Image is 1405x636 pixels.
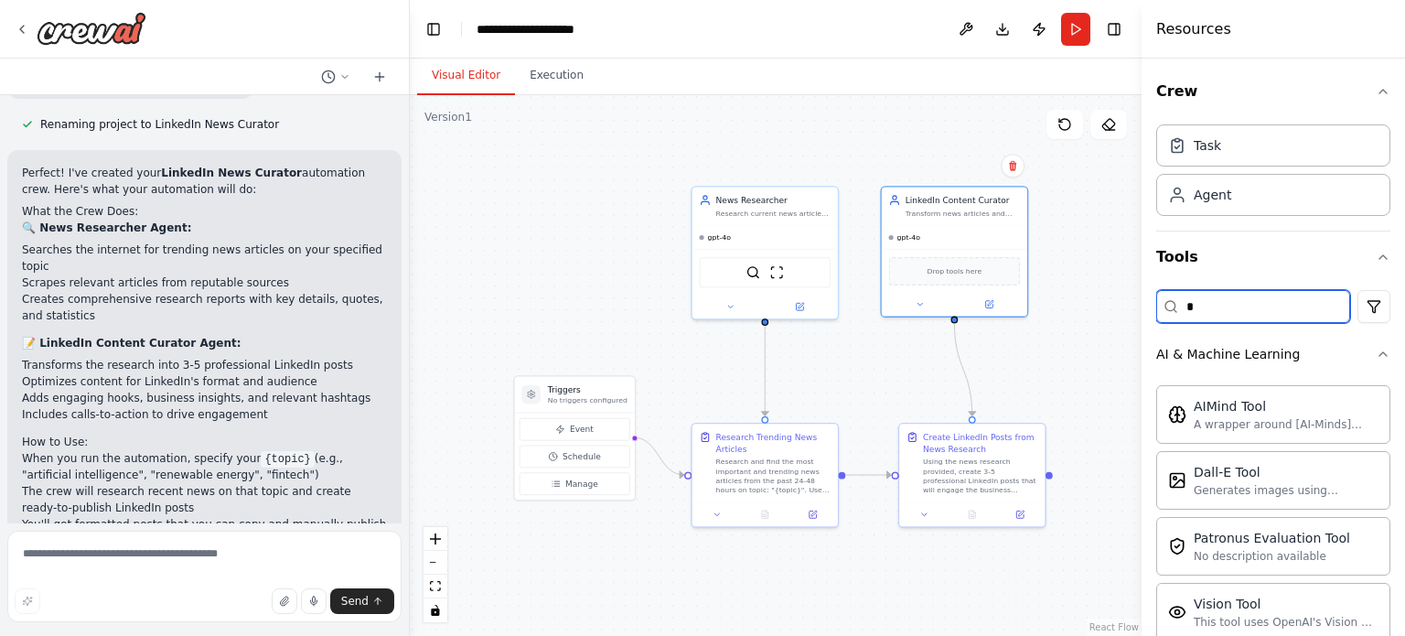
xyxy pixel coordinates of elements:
[161,167,302,179] strong: LinkedIn News Curator
[421,16,446,42] button: Hide left sidebar
[923,431,1038,455] div: Create LinkedIn Posts from News Research
[923,458,1038,495] div: Using the news research provided, create 3-5 professional LinkedIn posts that will engage the bus...
[691,186,839,319] div: News ResearcherResearch current news articles on the internet, find trending and relevant topics,...
[424,598,447,622] button: toggle interactivity
[716,194,831,206] div: News Researcher
[513,375,636,501] div: TriggersNo triggers configuredEventScheduleManage
[746,265,761,280] img: SerperDevTool
[1168,537,1186,555] img: Patronusevaltool
[708,232,731,242] span: gpt-4o
[1194,595,1378,613] div: Vision Tool
[1156,66,1390,117] button: Crew
[417,57,515,95] button: Visual Editor
[716,209,831,218] div: Research current news articles on the internet, find trending and relevant topics, and provide co...
[520,418,630,441] button: Event
[515,57,598,95] button: Execution
[424,527,447,622] div: React Flow controls
[424,575,447,598] button: fit view
[37,12,146,45] img: Logo
[691,423,839,528] div: Research Trending News ArticlesResearch and find the most important and trending news articles fr...
[22,434,387,450] h2: How to Use:
[520,472,630,495] button: Manage
[1156,232,1390,283] button: Tools
[947,508,997,523] button: No output available
[1194,549,1350,564] div: No description available
[949,322,978,415] g: Edge from 76be2644-3fa8-4004-b8c8-b2d8888b542e to 415f5a82-101c-4dbe-aa03-69c5a5b1c0df
[570,424,594,436] span: Event
[424,551,447,575] button: zoom out
[880,186,1028,318] div: LinkedIn Content CuratorTransform news articles and research into engaging, professional LinkedIn...
[1001,154,1024,178] button: Delete node
[341,594,369,609] span: Send
[927,265,981,277] span: Drop tools here
[22,483,387,516] li: The crew will research recent news on that topic and create ready-to-publish LinkedIn posts
[565,478,598,490] span: Manage
[1194,615,1378,630] div: This tool uses OpenAI's Vision API to describe the contents of an image.
[22,406,387,423] li: Includes calls-to-action to drive engagement
[792,508,832,523] button: Open in side panel
[365,66,394,88] button: Start a new chat
[956,297,1023,312] button: Open in side panel
[1156,18,1231,40] h4: Resources
[898,423,1046,528] div: Create LinkedIn Posts from News ResearchUsing the news research provided, create 3-5 professional...
[22,357,387,373] li: Transforms the research into 3-5 professional LinkedIn posts
[330,588,394,614] button: Send
[1168,603,1186,621] img: Visiontool
[261,451,314,468] code: {topic}
[634,432,684,481] g: Edge from triggers to 0b992fab-1b90-4e02-9566-ce582c3b385d
[424,527,447,551] button: zoom in
[906,209,1021,218] div: Transform news articles and research into engaging, professional LinkedIn posts that drive engage...
[1156,117,1390,231] div: Crew
[22,516,387,549] li: You'll get formatted posts that you can copy and manually publish to LinkedIn
[22,450,387,483] li: When you run the automation, specify your (e.g., "artificial intelligence", "renewable energy", "...
[314,66,358,88] button: Switch to previous chat
[563,450,601,462] span: Schedule
[22,390,387,406] li: Adds engaging hooks, business insights, and relevant hashtags
[15,588,40,614] button: Improve this prompt
[767,299,833,314] button: Open in side panel
[548,383,627,395] h3: Triggers
[1168,405,1186,424] img: Aimindtool
[22,221,191,234] strong: 🔍 News Researcher Agent:
[272,588,297,614] button: Upload files
[846,469,892,481] g: Edge from 0b992fab-1b90-4e02-9566-ce582c3b385d to 415f5a82-101c-4dbe-aa03-69c5a5b1c0df
[1194,417,1378,432] div: A wrapper around [AI-Minds]([URL][DOMAIN_NAME]). Useful for when you need answers to questions fr...
[716,458,831,495] div: Research and find the most important and trending news articles from the past 24-48 hours on topi...
[548,395,627,404] p: No triggers configured
[1194,186,1231,204] div: Agent
[716,431,831,455] div: Research Trending News Articles
[22,242,387,275] li: Searches the internet for trending news articles on your specified topic
[897,232,920,242] span: gpt-4o
[769,265,784,280] img: ScrapeWebsiteTool
[22,165,387,198] p: Perfect! I've created your automation crew. Here's what your automation will do:
[1194,397,1378,415] div: AIMind Tool
[1089,622,1139,632] a: React Flow attribution
[1156,345,1300,363] div: AI & Machine Learning
[22,203,387,220] h2: What the Crew Does:
[22,291,387,324] li: Creates comprehensive research reports with key details, quotes, and statistics
[906,194,1021,206] div: LinkedIn Content Curator
[520,446,630,469] button: Schedule
[22,337,241,350] strong: 📝 LinkedIn Content Curator Agent:
[477,20,608,38] nav: breadcrumb
[22,373,387,390] li: Optimizes content for LinkedIn's format and audience
[1101,16,1127,42] button: Hide right sidebar
[40,117,279,132] span: Renaming project to LinkedIn News Curator
[1194,463,1378,481] div: Dall-E Tool
[301,588,327,614] button: Click to speak your automation idea
[759,325,771,416] g: Edge from da851b71-d1eb-4fee-bbd6-59824f4075db to 0b992fab-1b90-4e02-9566-ce582c3b385d
[1156,330,1390,378] button: AI & Machine Learning
[424,110,472,124] div: Version 1
[1194,136,1221,155] div: Task
[740,508,790,523] button: No output available
[1000,508,1040,523] button: Open in side panel
[22,275,387,291] li: Scrapes relevant articles from reputable sources
[1168,471,1186,490] img: Dalletool
[1194,483,1378,498] div: Generates images using OpenAI's Dall-E model.
[1194,529,1350,547] div: Patronus Evaluation Tool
